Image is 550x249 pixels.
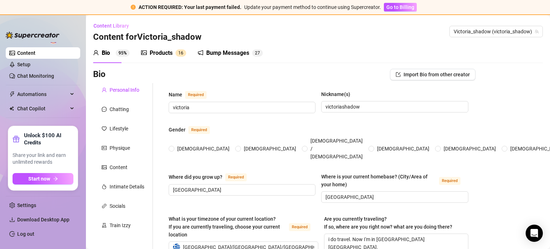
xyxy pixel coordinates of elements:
span: 6 [181,51,183,56]
span: heart [102,126,107,131]
div: Content [110,163,127,171]
label: Where is your current homebase? (City/Area of your home) [321,173,468,188]
div: Name [169,91,182,99]
div: Chatting [110,105,129,113]
span: Download Desktop App [17,217,69,222]
button: Go to Billing [384,3,417,11]
span: [DEMOGRAPHIC_DATA] [241,145,299,153]
div: Bump Messages [206,49,249,57]
label: Name [169,90,214,99]
label: Gender [169,125,218,134]
button: Import Bio from other creator [390,69,476,80]
span: [DEMOGRAPHIC_DATA] [174,145,232,153]
span: idcard [102,145,107,150]
div: Open Intercom Messenger [526,225,543,242]
span: message [102,107,107,112]
span: Required [225,173,247,181]
div: Train Izzy [110,221,131,229]
span: Content Library [93,23,129,29]
span: [DEMOGRAPHIC_DATA] [441,145,499,153]
input: Nickname(s) [325,103,462,111]
a: Chat Monitoring [17,73,54,79]
span: [DEMOGRAPHIC_DATA] / [DEMOGRAPHIC_DATA] [308,137,366,161]
span: picture [141,50,147,56]
div: Products [150,49,173,57]
span: What is your timezone of your current location? If you are currently traveling, choose your curre... [169,216,280,238]
span: Import Bio from other creator [404,72,470,77]
div: Gender [169,126,185,134]
span: 1 [178,51,181,56]
span: 7 [257,51,260,56]
strong: Unlock $100 AI Credits [24,132,73,146]
h3: Bio [93,69,106,80]
label: Where did you grow up? [169,173,255,181]
span: team [535,29,539,34]
img: Chat Copilot [9,106,14,111]
div: Socials [110,202,125,210]
span: Are you currently traveling? If so, where are you right now? what are you doing there? [324,216,452,230]
span: Automations [17,88,68,100]
img: logo-BBDzfeDw.svg [6,32,59,39]
strong: ACTION REQUIRED: Your last payment failed. [139,4,241,10]
input: Where did you grow up? [173,186,310,194]
span: notification [198,50,203,56]
div: Nickname(s) [321,90,350,98]
span: arrow-right [53,176,58,181]
span: 2 [255,51,257,56]
input: Name [173,104,310,111]
div: Intimate Details [110,183,144,191]
span: Victoria_shadow (victoria_shadow) [454,26,539,37]
a: Go to Billing [384,4,417,10]
span: [DEMOGRAPHIC_DATA] [374,145,432,153]
h3: Content for Victoria_shadow [93,32,202,43]
sup: 95% [116,49,130,57]
span: Start now [28,176,50,182]
span: fire [102,184,107,189]
div: Personal Info [110,86,139,94]
span: user [102,87,107,92]
div: Lifestyle [110,125,128,133]
span: thunderbolt [9,91,15,97]
a: Log out [17,231,34,237]
span: Required [185,91,207,99]
span: Chat Copilot [17,103,68,114]
span: Share your link and earn unlimited rewards [13,152,73,166]
span: user [93,50,99,56]
div: Bio [102,49,110,57]
input: Where is your current homebase? (City/Area of your home) [325,193,462,201]
span: Go to Billing [386,4,414,10]
div: Where did you grow up? [169,173,222,181]
span: download [9,217,15,222]
span: link [102,203,107,209]
span: picture [102,165,107,170]
a: Setup [17,62,30,67]
span: import [396,72,401,77]
a: Content [17,50,35,56]
sup: 16 [175,49,186,57]
button: Start nowarrow-right [13,173,73,185]
span: Required [439,177,460,185]
label: Nickname(s) [321,90,355,98]
div: Where is your current homebase? (City/Area of your home) [321,173,436,188]
span: Update your payment method to continue using Supercreator. [244,4,381,10]
div: Physique [110,144,130,152]
span: Required [289,223,310,231]
sup: 27 [252,49,263,57]
a: Settings [17,202,36,208]
span: experiment [102,223,107,228]
button: Content Library [93,20,135,32]
span: exclamation-circle [131,5,136,10]
span: Required [188,126,210,134]
span: gift [13,135,20,143]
